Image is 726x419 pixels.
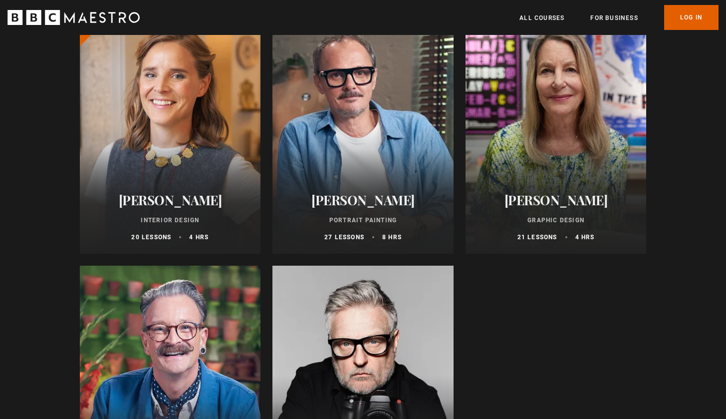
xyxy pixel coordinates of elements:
a: For business [590,13,638,23]
p: 20 lessons [131,233,171,242]
h2: [PERSON_NAME] [92,192,249,208]
svg: BBC Maestro [7,10,140,25]
h2: [PERSON_NAME] [478,192,635,208]
a: [PERSON_NAME] Interior Design 20 lessons 4 hrs New [80,14,261,254]
a: All Courses [519,13,564,23]
p: 4 hrs [189,233,209,242]
p: 4 hrs [575,233,595,242]
nav: Primary [519,5,719,30]
p: Graphic Design [478,216,635,225]
p: Portrait Painting [284,216,442,225]
p: 21 lessons [517,233,557,242]
a: Log In [664,5,719,30]
a: [PERSON_NAME] Portrait Painting 27 lessons 8 hrs [272,14,454,254]
p: 27 lessons [324,233,364,242]
p: Interior Design [92,216,249,225]
h2: [PERSON_NAME] [284,192,442,208]
a: [PERSON_NAME] Graphic Design 21 lessons 4 hrs [466,14,647,254]
p: 8 hrs [382,233,402,242]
